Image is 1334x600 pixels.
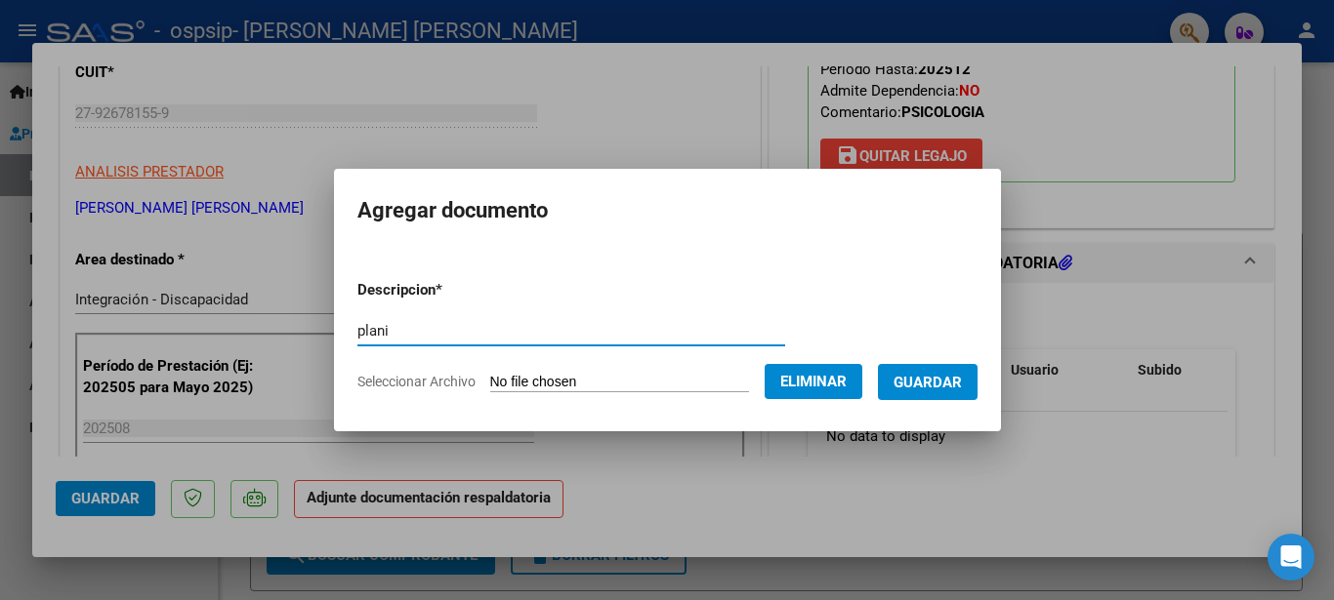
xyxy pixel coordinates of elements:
[357,374,476,389] span: Seleccionar Archivo
[357,279,544,301] p: Descripcion
[357,192,978,229] h2: Agregar documento
[780,373,847,390] span: Eliminar
[1268,534,1314,580] div: Open Intercom Messenger
[878,364,978,400] button: Guardar
[894,374,962,391] span: Guardar
[765,364,862,399] button: Eliminar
